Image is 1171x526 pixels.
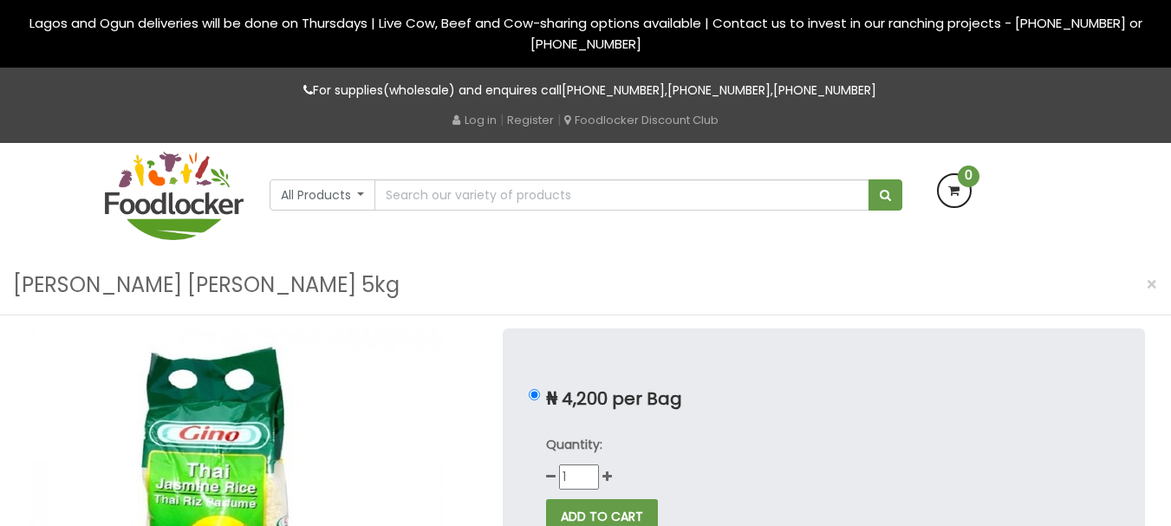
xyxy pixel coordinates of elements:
input: ₦ 4,200 per Bag [529,389,540,400]
h3: [PERSON_NAME] [PERSON_NAME] 5kg [13,269,400,302]
a: Log in [452,112,497,128]
button: Close [1137,267,1167,302]
span: Lagos and Ogun deliveries will be done on Thursdays | Live Cow, Beef and Cow-sharing options avai... [29,14,1142,53]
p: ₦ 4,200 per Bag [546,389,1102,409]
a: Foodlocker Discount Club [564,112,719,128]
img: FoodLocker [105,152,244,240]
a: Register [507,112,554,128]
p: For supplies(wholesale) and enquires call , , [105,81,1067,101]
span: | [557,111,561,128]
span: × [1146,272,1158,297]
span: 0 [958,166,979,187]
span: | [500,111,504,128]
a: [PHONE_NUMBER] [562,81,665,99]
a: [PHONE_NUMBER] [773,81,876,99]
input: Search our variety of products [374,179,868,211]
a: [PHONE_NUMBER] [667,81,771,99]
button: All Products [270,179,376,211]
strong: Quantity: [546,436,602,453]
